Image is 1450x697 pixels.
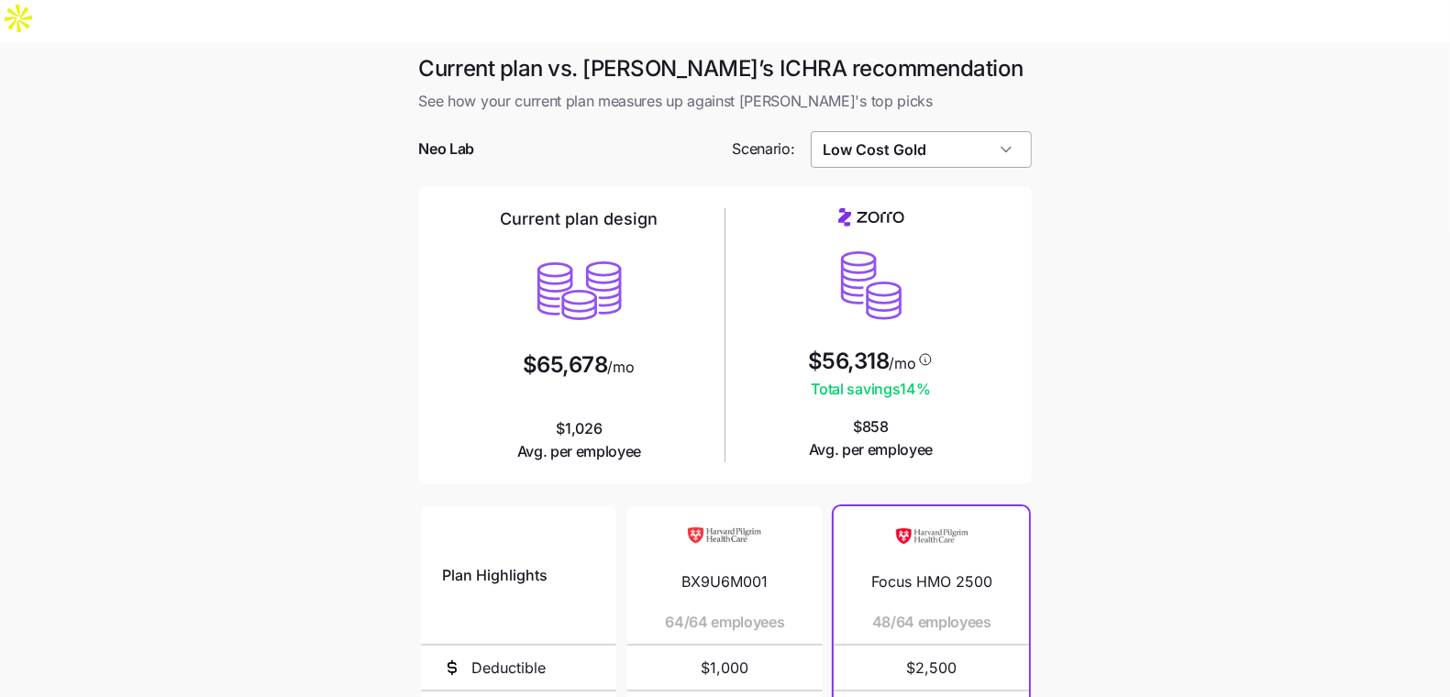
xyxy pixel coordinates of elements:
[808,378,935,401] span: Total savings 14 %
[733,138,795,160] span: Scenario:
[419,138,475,160] span: Neo Lab
[681,570,768,593] span: BX9U6M001
[649,646,801,690] span: $1,000
[607,360,634,374] span: /mo
[895,517,969,552] img: Carrier
[809,415,934,461] span: $858
[872,611,991,634] span: 48/64 employees
[665,611,784,634] span: 64/64 employees
[889,356,915,371] span: /mo
[517,417,642,463] span: $1,026
[856,646,1007,690] span: $2,500
[472,657,547,680] span: Deductible
[419,54,1032,83] h1: Current plan vs. [PERSON_NAME]’s ICHRA recommendation
[517,440,642,463] span: Avg. per employee
[523,354,608,376] span: $65,678
[688,517,761,552] img: Carrier
[871,570,992,593] span: Focus HMO 2500
[443,564,548,587] span: Plan Highlights
[419,90,1032,113] span: See how your current plan measures up against [PERSON_NAME]'s top picks
[809,438,934,461] span: Avg. per employee
[501,208,659,230] h2: Current plan design
[808,350,890,372] span: $56,318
